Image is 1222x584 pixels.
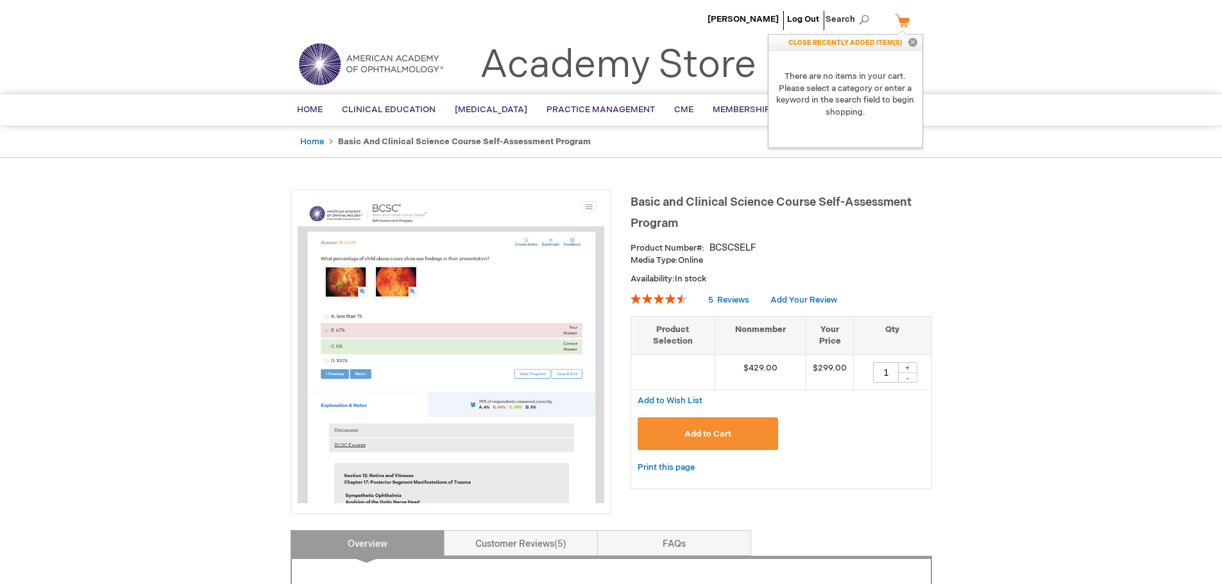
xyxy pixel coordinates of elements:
[297,104,323,115] span: Home
[854,316,931,355] th: Qty
[631,316,715,355] th: Product Selection
[708,295,713,305] span: 5
[638,417,779,450] button: Add to Cart
[455,104,527,115] span: [MEDICAL_DATA]
[638,395,702,406] a: Add to Wish List
[597,530,751,556] a: FAQs
[898,362,917,373] div: +
[873,362,899,383] input: Qty
[631,243,704,253] strong: Product Number
[554,538,566,549] span: 5
[768,51,922,137] strong: There are no items in your cart. Please select a category or enter a keyword in the search field ...
[300,137,324,147] a: Home
[638,460,695,476] a: Print this page
[631,196,912,230] span: Basic and Clinical Science Course Self-Assessment Program
[787,14,819,24] a: Log Out
[631,273,932,285] p: Availability:
[631,254,932,267] p: Online
[547,104,655,115] span: Practice Management
[338,137,591,147] strong: Basic and Clinical Science Course Self-Assessment Program
[717,295,749,305] span: Reviews
[715,355,806,390] td: $429.00
[444,530,598,556] a: Customer Reviews5
[675,274,706,284] span: In stock
[826,6,874,32] span: Search
[806,355,854,390] td: $299.00
[631,255,678,265] strong: Media Type:
[638,396,702,406] span: Add to Wish List
[708,14,779,24] a: [PERSON_NAME]
[770,295,837,305] a: Add Your Review
[342,104,436,115] span: Clinical Education
[684,429,731,439] span: Add to Cart
[898,372,917,383] div: -
[768,35,922,51] p: CLOSE RECENTLY ADDED ITEM(S)
[713,104,770,115] span: Membership
[291,530,445,556] a: Overview
[709,242,756,254] div: BCSCSELF
[298,197,604,503] img: Basic and Clinical Science Course Self-Assessment Program
[806,316,854,355] th: Your Price
[480,42,756,88] a: Academy Store
[674,104,693,115] span: CME
[708,295,751,305] a: 5 Reviews
[631,294,687,304] div: 92%
[715,316,806,355] th: Nonmember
